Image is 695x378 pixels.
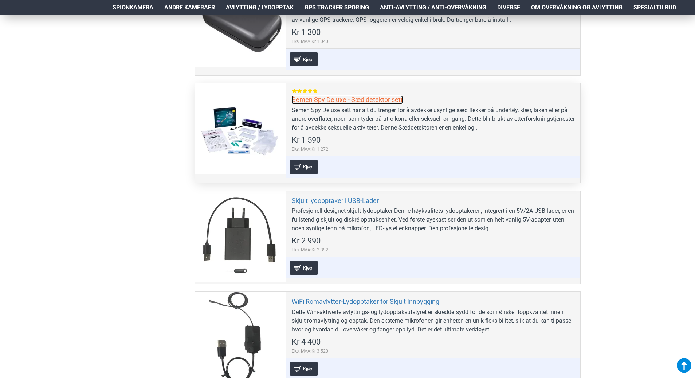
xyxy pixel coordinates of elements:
span: Kr 1 300 [292,28,321,36]
img: tab_keywords_by_traffic_grey.svg [72,42,78,48]
span: Eks. MVA:Kr 1 040 [292,38,328,45]
div: v 4.0.25 [20,12,36,17]
span: Eks. MVA:Kr 3 520 [292,348,328,354]
span: Kr 2 990 [292,237,321,245]
a: Skjult lydopptaker i USB-Lader Skjult lydopptaker i USB-Lader [195,191,286,282]
span: Kjøp [301,57,314,62]
img: website_grey.svg [12,19,17,25]
a: Skjult lydopptaker i USB-Lader [292,196,379,205]
a: Semen Spy Deluxe - Sæd detektor sett [292,95,403,104]
div: Semen Spy Deluxe sett har alt du trenger for å avdekke usynlige sæd flekker på undertøy, klær, la... [292,106,575,132]
a: Semen Spy Deluxe - Sæd detektor sett Semen Spy Deluxe - Sæd detektor sett [195,83,286,174]
span: Andre kameraer [164,3,215,12]
span: Spionkamera [113,3,153,12]
img: tab_domain_overview_orange.svg [20,42,25,48]
span: Eks. MVA:Kr 1 272 [292,146,328,152]
span: Kjøp [301,366,314,371]
span: Kjøp [301,164,314,169]
span: Avlytting / Lydopptak [226,3,294,12]
span: GPS Tracker Sporing [305,3,369,12]
div: Keywords by Traffic [81,43,123,48]
span: Eks. MVA:Kr 2 392 [292,247,328,253]
span: Spesialtilbud [633,3,676,12]
div: Profesjonell designet skjult lydopptaker Denne høykvalitets lydopptakeren, integrert i en 5V/2A U... [292,207,575,233]
span: Kjøp [301,266,314,270]
span: Kr 4 400 [292,338,321,346]
span: Kr 1 590 [292,136,321,144]
div: Dette WiFi-aktiverte avlyttings- og lydopptaksutstyret er skreddersydd for de som ønsker toppkval... [292,308,575,334]
img: logo_orange.svg [12,12,17,17]
span: Diverse [497,3,520,12]
span: Anti-avlytting / Anti-overvåkning [380,3,486,12]
span: Om overvåkning og avlytting [531,3,623,12]
a: WiFi Romavlytter-Lydopptaker for Skjult Innbygging [292,297,439,306]
div: Domain: [DOMAIN_NAME] [19,19,80,25]
div: Domain Overview [28,43,65,48]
